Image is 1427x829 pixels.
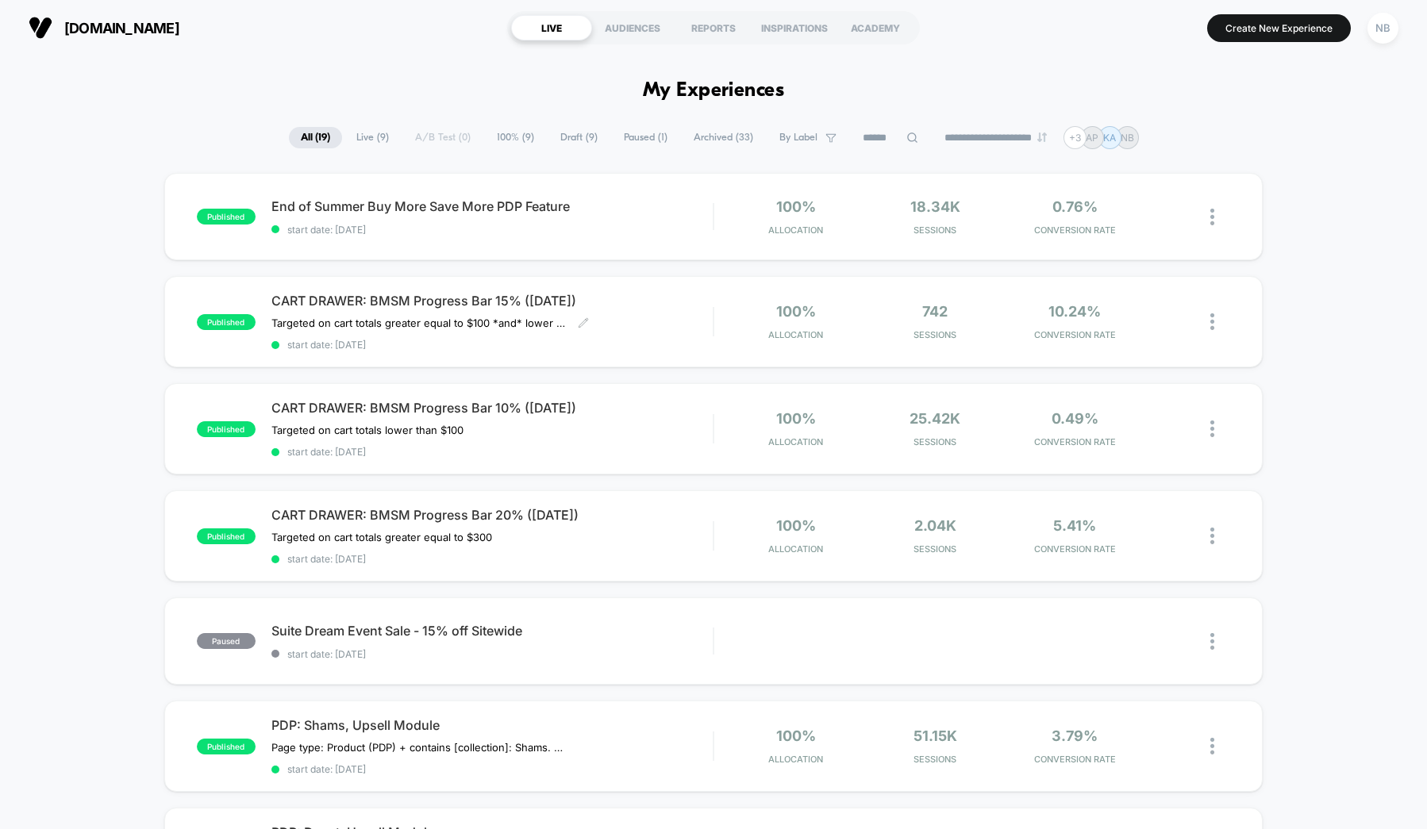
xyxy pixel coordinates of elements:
[1009,329,1140,340] span: CONVERSION RATE
[271,648,713,660] span: start date: [DATE]
[1121,132,1134,144] p: NB
[197,633,256,649] span: paused
[869,754,1001,765] span: Sessions
[1086,132,1098,144] p: AP
[271,293,713,309] span: CART DRAWER: BMSM Progress Bar 15% ([DATE])
[768,436,823,447] span: Allocation
[24,15,184,40] button: [DOMAIN_NAME]
[271,531,492,543] span: Targeted on cart totals greater equal to $300
[1210,528,1214,544] img: close
[1210,209,1214,225] img: close
[271,224,713,236] span: start date: [DATE]
[835,15,916,40] div: ACADEMY
[271,339,713,351] span: start date: [DATE]
[271,424,463,436] span: Targeted on cart totals lower than $100
[271,198,713,214] span: End of Summer Buy More Save More PDP Feature
[344,127,401,148] span: Live ( 9 )
[612,127,679,148] span: Paused ( 1 )
[776,517,816,534] span: 100%
[1363,12,1403,44] button: NB
[271,507,713,523] span: CART DRAWER: BMSM Progress Bar 20% ([DATE])
[271,400,713,416] span: CART DRAWER: BMSM Progress Bar 10% ([DATE])
[485,127,546,148] span: 100% ( 9 )
[754,15,835,40] div: INSPIRATIONS
[1210,420,1214,437] img: close
[673,15,754,40] div: REPORTS
[1052,727,1098,744] span: 3.79%
[197,209,256,225] span: published
[271,317,566,329] span: Targeted on cart totals greater equal to $100 *and* lower than $300
[1064,126,1087,149] div: + 3
[1052,198,1098,215] span: 0.76%
[1037,132,1047,142] img: end
[64,20,179,36] span: [DOMAIN_NAME]
[779,132,817,144] span: By Label
[271,446,713,458] span: start date: [DATE]
[1367,13,1398,44] div: NB
[776,198,816,215] span: 100%
[29,16,52,40] img: Visually logo
[869,225,1001,236] span: Sessions
[1053,517,1096,534] span: 5.41%
[682,127,765,148] span: Archived ( 33 )
[271,717,713,733] span: PDP: Shams, Upsell Module
[511,15,592,40] div: LIVE
[776,303,816,320] span: 100%
[1210,633,1214,650] img: close
[922,303,948,320] span: 742
[768,329,823,340] span: Allocation
[289,127,342,148] span: All ( 19 )
[776,410,816,427] span: 100%
[768,543,823,555] span: Allocation
[1009,754,1140,765] span: CONVERSION RATE
[1210,313,1214,330] img: close
[776,727,816,744] span: 100%
[271,741,566,754] span: Page type: Product (PDP) + contains [collection]: Shams. Shows Products from [selected products] ...
[910,198,960,215] span: 18.34k
[271,553,713,565] span: start date: [DATE]
[197,739,256,754] span: published
[914,517,956,534] span: 2.04k
[1052,410,1098,427] span: 0.49%
[1048,303,1101,320] span: 10.24%
[1207,14,1351,42] button: Create New Experience
[1009,225,1140,236] span: CONVERSION RATE
[1103,132,1116,144] p: KA
[768,225,823,236] span: Allocation
[914,727,957,744] span: 51.15k
[197,314,256,330] span: published
[643,79,785,102] h1: My Experiences
[768,754,823,765] span: Allocation
[1210,738,1214,754] img: close
[910,410,960,427] span: 25.42k
[548,127,610,148] span: Draft ( 9 )
[869,436,1001,447] span: Sessions
[1009,436,1140,447] span: CONVERSION RATE
[197,528,256,544] span: published
[869,329,1001,340] span: Sessions
[271,763,713,775] span: start date: [DATE]
[197,421,256,437] span: published
[592,15,673,40] div: AUDIENCES
[869,543,1001,555] span: Sessions
[1009,543,1140,555] span: CONVERSION RATE
[271,623,713,639] span: Suite Dream Event Sale - 15% off Sitewide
